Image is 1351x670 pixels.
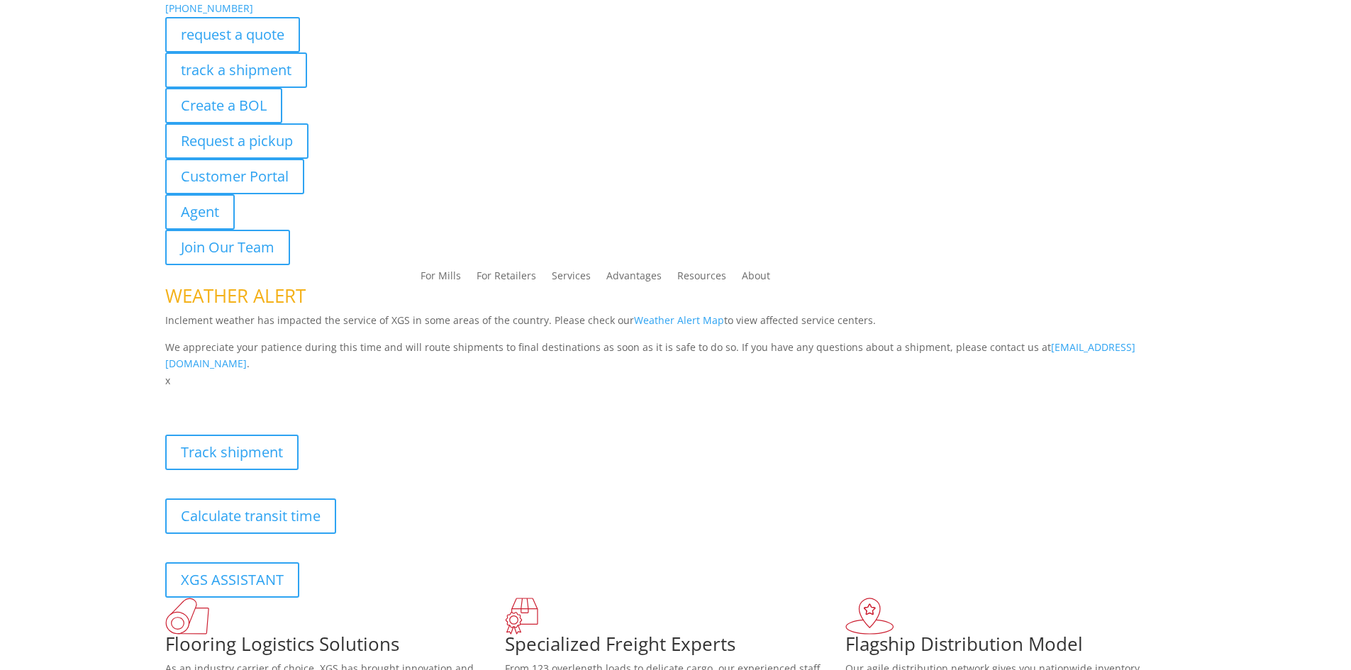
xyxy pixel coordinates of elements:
a: Advantages [606,271,662,286]
p: We appreciate your patience during this time and will route shipments to final destinations as so... [165,339,1186,373]
img: xgs-icon-total-supply-chain-intelligence-red [165,598,209,635]
a: Join Our Team [165,230,290,265]
h1: Flagship Distribution Model [845,635,1186,660]
a: Resources [677,271,726,286]
a: Calculate transit time [165,498,336,534]
span: WEATHER ALERT [165,283,306,308]
a: Weather Alert Map [634,313,724,327]
h1: Specialized Freight Experts [505,635,845,660]
a: For Retailers [477,271,536,286]
p: Inclement weather has impacted the service of XGS in some areas of the country. Please check our ... [165,312,1186,339]
a: Create a BOL [165,88,282,123]
p: x [165,372,1186,389]
a: Customer Portal [165,159,304,194]
a: Track shipment [165,435,299,470]
a: request a quote [165,17,300,52]
b: Visibility, transparency, and control for your entire supply chain. [165,391,482,405]
a: For Mills [421,271,461,286]
a: Agent [165,194,235,230]
img: xgs-icon-flagship-distribution-model-red [845,598,894,635]
a: XGS ASSISTANT [165,562,299,598]
img: xgs-icon-focused-on-flooring-red [505,598,538,635]
a: Services [552,271,591,286]
a: [PHONE_NUMBER] [165,1,253,15]
a: About [742,271,770,286]
a: track a shipment [165,52,307,88]
h1: Flooring Logistics Solutions [165,635,506,660]
a: Request a pickup [165,123,308,159]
